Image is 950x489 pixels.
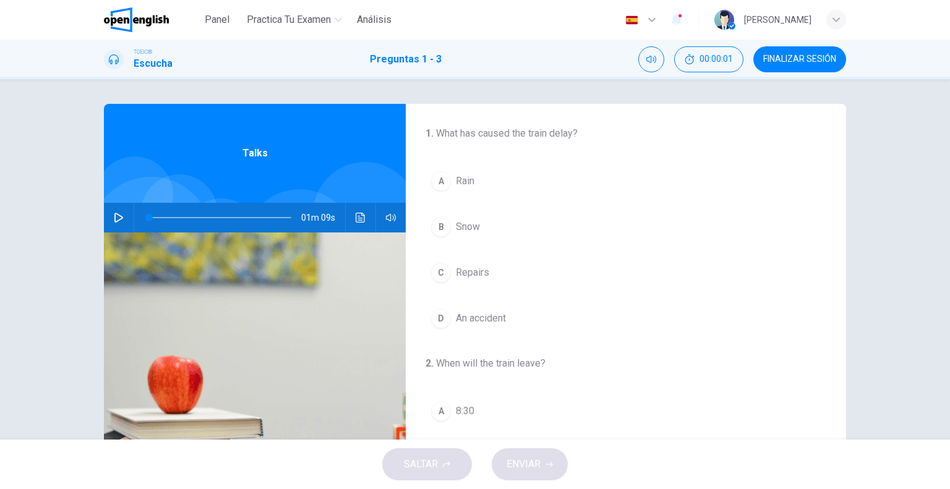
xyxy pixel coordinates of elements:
[431,217,451,237] div: B
[426,126,826,141] h4: What has caused the train delay?
[426,257,826,288] button: CRepairs
[431,308,451,328] div: D
[431,263,451,283] div: C
[242,9,347,31] button: Practica tu examen
[426,211,826,242] button: BSnow
[426,396,826,427] button: A8:30
[426,303,826,334] button: DAn accident
[431,401,451,421] div: A
[624,15,640,25] img: es
[426,127,436,139] h4: 1 .
[700,54,733,64] span: 00:00:01
[352,9,396,31] button: Análisis
[426,166,826,197] button: ARain
[104,7,197,32] a: OpenEnglish logo
[247,12,331,27] span: Practica tu examen
[370,52,442,67] h1: Preguntas 1 - 3
[351,203,370,232] button: Haz clic para ver la transcripción del audio
[197,9,237,31] button: Panel
[426,356,826,371] h4: When will the train leave?
[744,12,811,27] div: [PERSON_NAME]
[638,46,664,72] div: Silenciar
[431,171,451,191] div: A
[674,46,743,72] div: Ocultar
[674,46,743,72] button: 00:00:01
[456,174,474,189] span: Rain
[456,404,474,419] span: 8:30
[104,7,169,32] img: OpenEnglish logo
[714,10,734,30] img: Profile picture
[205,12,229,27] span: Panel
[301,203,345,232] span: 01m 09s
[456,219,480,234] span: Snow
[134,48,152,56] span: TOEIC®
[134,56,173,71] h1: Escucha
[763,54,836,64] span: FINALIZAR SESIÓN
[753,46,846,72] button: FINALIZAR SESIÓN
[456,265,489,280] span: Repairs
[242,146,268,161] span: Talks
[426,357,436,369] h4: 2 .
[456,311,506,326] span: An accident
[357,12,392,27] span: Análisis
